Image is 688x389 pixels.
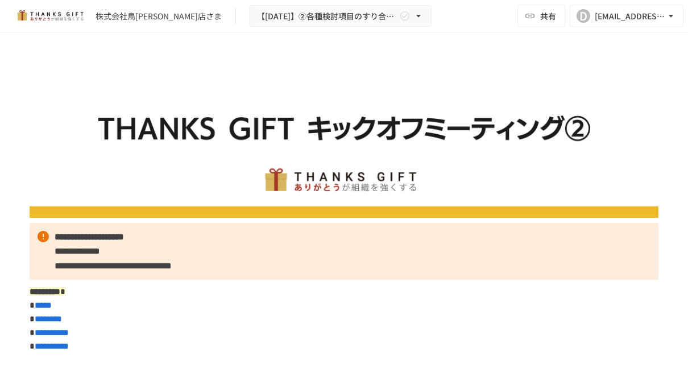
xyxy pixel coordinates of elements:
span: 共有 [540,10,556,22]
div: 株式会社鳥[PERSON_NAME]店さま [96,10,222,22]
img: DQqB4zCuRvHwOxrHXRba0Qwl6GF0LhVVkzBhhMhROoq [30,60,658,218]
div: D [577,9,590,23]
button: 【[DATE]】②各種検討項目のすり合わせ/ THANKS GIFTキックオフMTG [250,5,432,27]
button: D[EMAIL_ADDRESS][DOMAIN_NAME] [570,5,683,27]
span: 【[DATE]】②各種検討項目のすり合わせ/ THANKS GIFTキックオフMTG [257,9,397,23]
div: [EMAIL_ADDRESS][DOMAIN_NAME] [595,9,665,23]
img: mMP1OxWUAhQbsRWCurg7vIHe5HqDpP7qZo7fRoNLXQh [14,7,86,25]
button: 共有 [517,5,565,27]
